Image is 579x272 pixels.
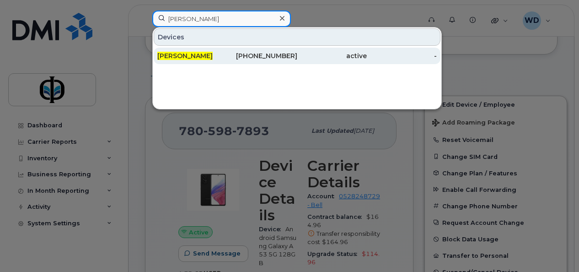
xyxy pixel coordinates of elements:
[154,28,440,46] div: Devices
[367,51,437,60] div: -
[297,51,367,60] div: active
[152,11,291,27] input: Find something...
[154,48,440,64] a: [PERSON_NAME][PHONE_NUMBER]active-
[227,51,297,60] div: [PHONE_NUMBER]
[157,52,213,60] span: [PERSON_NAME]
